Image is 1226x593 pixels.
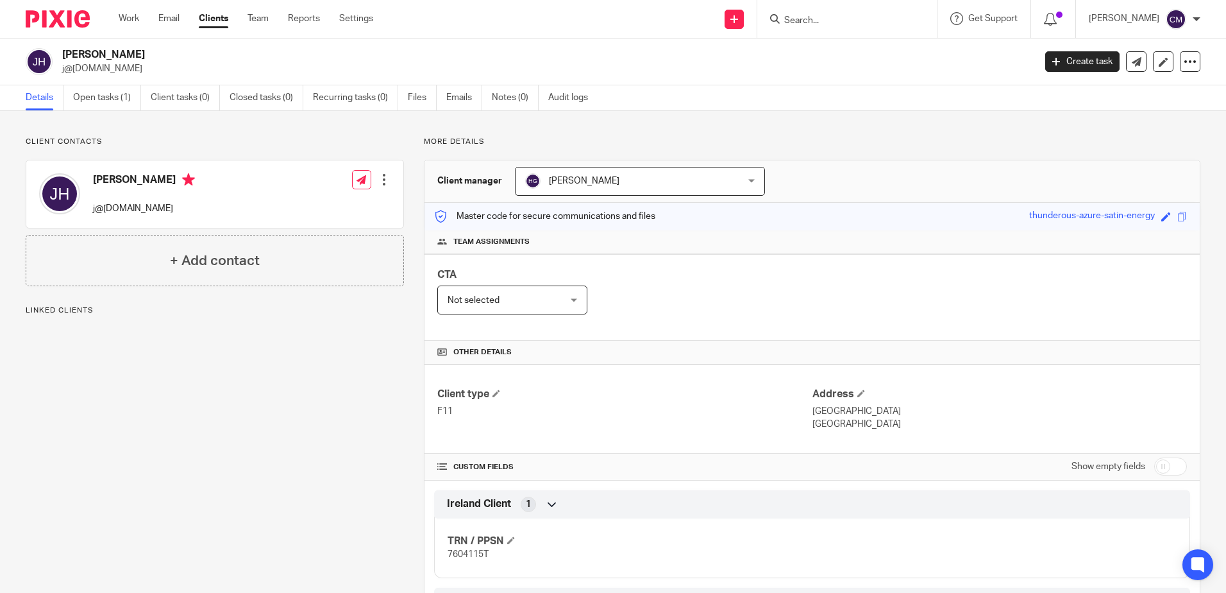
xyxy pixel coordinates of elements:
span: CTA [437,270,457,280]
div: thunderous-azure-satin-energy [1029,209,1155,224]
p: Client contacts [26,137,404,147]
img: svg%3E [26,48,53,75]
i: Primary [182,173,195,186]
label: Show empty fields [1071,460,1145,473]
p: j@[DOMAIN_NAME] [62,62,1026,75]
a: Audit logs [548,85,598,110]
h4: Address [812,388,1187,401]
span: Ireland Client [447,497,511,511]
a: Create task [1045,51,1120,72]
a: Notes (0) [492,85,539,110]
p: [GEOGRAPHIC_DATA] [812,405,1187,418]
p: F11 [437,405,812,418]
a: Reports [288,12,320,25]
img: Pixie [26,10,90,28]
span: Other details [453,347,512,357]
p: More details [424,137,1200,147]
span: Team assignments [453,237,530,247]
a: Clients [199,12,228,25]
span: 7604115T [448,550,489,559]
h4: CUSTOM FIELDS [437,462,812,472]
h4: [PERSON_NAME] [93,173,195,189]
a: Settings [339,12,373,25]
p: Linked clients [26,305,404,316]
p: [PERSON_NAME] [1089,12,1159,25]
a: Recurring tasks (0) [313,85,398,110]
a: Open tasks (1) [73,85,141,110]
a: Files [408,85,437,110]
h4: TRN / PPSN [448,535,812,548]
a: Closed tasks (0) [230,85,303,110]
h3: Client manager [437,175,502,187]
a: Work [119,12,139,25]
a: Client tasks (0) [151,85,220,110]
h4: Client type [437,388,812,401]
p: [GEOGRAPHIC_DATA] [812,418,1187,431]
h4: + Add contact [170,251,260,271]
span: [PERSON_NAME] [549,176,619,185]
a: Team [248,12,269,25]
a: Details [26,85,63,110]
img: svg%3E [525,173,541,189]
p: Master code for secure communications and files [434,210,655,223]
span: Not selected [448,296,500,305]
a: Emails [446,85,482,110]
img: svg%3E [1166,9,1186,30]
a: Email [158,12,180,25]
input: Search [783,15,898,27]
p: j@[DOMAIN_NAME] [93,202,195,215]
span: 1 [526,498,531,511]
span: Get Support [968,14,1018,23]
img: svg%3E [39,173,80,214]
h2: [PERSON_NAME] [62,48,833,62]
